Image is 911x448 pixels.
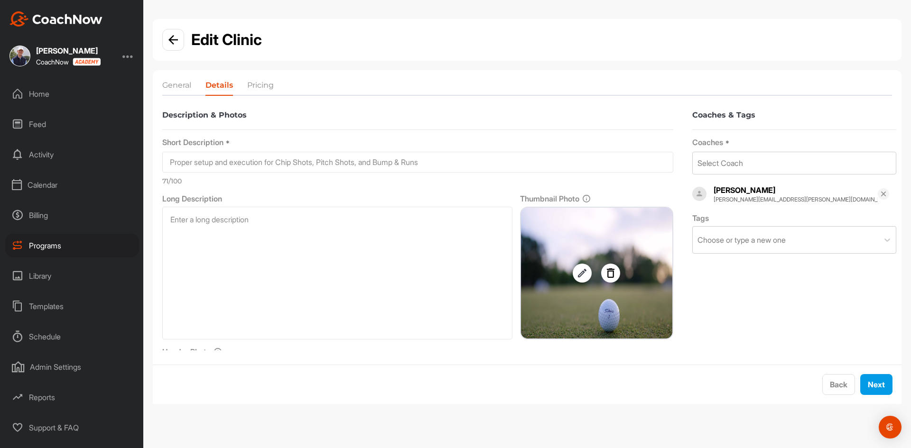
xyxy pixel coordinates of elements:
div: Open Intercom Messenger [879,416,902,439]
span: Short Description [162,137,223,149]
img: thumbnail [521,208,672,338]
p: 71 /100 [162,176,673,186]
img: info [168,35,178,45]
label: Description & Photos [162,110,673,120]
img: svg+xml;base64,PHN2ZyB3aWR0aD0iMjQiIGhlaWdodD0iMjQiIHZpZXdCb3g9IjAgMCAyNCAyNCIgZmlsbD0ibm9uZSIgeG... [573,267,592,279]
img: CoachNow [9,11,102,27]
div: Calendar [5,173,139,197]
img: info [582,194,591,203]
button: Back [822,374,855,395]
div: Activity [5,143,139,166]
div: Schedule [5,325,139,348]
img: info [213,347,223,357]
div: Admin Settings [5,355,139,379]
div: [PERSON_NAME] [714,184,878,196]
div: [PERSON_NAME] [36,47,101,55]
img: svg+xml;base64,PHN2ZyB3aWR0aD0iMTYiIGhlaWdodD0iMTYiIHZpZXdCb3g9IjAgMCAxNiAxNiIgZmlsbD0ibm9uZSIgeG... [880,190,887,198]
div: Feed [5,112,139,136]
h2: Edit Clinic [191,28,262,51]
div: Reports [5,385,139,409]
div: Library [5,264,139,288]
div: Billing [5,203,139,227]
div: Home [5,82,139,106]
button: Next [860,374,892,395]
div: CoachNow [36,58,101,66]
div: Choose or type a new one [697,234,786,246]
span: Tags [692,213,709,223]
span: Header Photo [162,347,211,357]
img: svg+xml;base64,PHN2ZyB3aWR0aD0iMjQiIGhlaWdodD0iMjQiIHZpZXdCb3g9IjAgMCAyNCAyNCIgZmlsbD0ibm9uZSIgeG... [601,267,620,279]
div: Select Coach [697,157,743,169]
span: Coaches [692,137,723,149]
span: Thumbnail Photo [520,194,579,204]
img: CoachNow acadmey [73,58,101,66]
div: Support & FAQ [5,416,139,439]
li: Pricing [247,80,274,95]
input: Enter a short description [162,152,673,173]
img: Profile picture [692,187,706,201]
label: Coaches & Tags [692,110,897,120]
span: Long Description [162,194,222,204]
li: Details [205,80,233,95]
img: square_c38149ace2d67fed064ce2ecdac316ab.jpg [9,46,30,66]
li: General [162,80,191,95]
div: Templates [5,294,139,318]
div: Programs [5,234,139,257]
div: [PERSON_NAME][EMAIL_ADDRESS][PERSON_NAME][DOMAIN_NAME] [714,196,878,203]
